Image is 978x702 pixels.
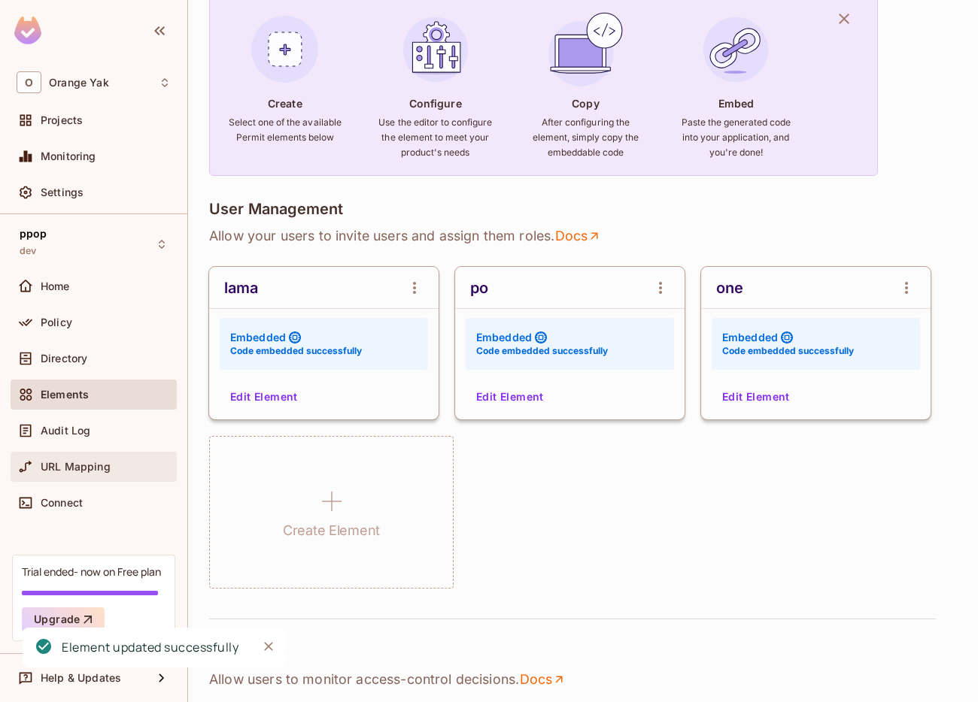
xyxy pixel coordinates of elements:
[554,227,602,245] a: Docs
[41,389,89,401] span: Elements
[470,279,488,297] div: po
[722,344,854,358] h6: Code embedded successfully
[244,9,326,90] img: Create Element
[49,77,109,89] span: Workspace: Orange Yak
[230,344,362,358] h6: Code embedded successfully
[20,245,36,257] span: dev
[230,330,286,344] h4: Embedded
[470,385,550,409] button: Edit Element
[378,115,493,160] h6: Use the editor to configure the element to meet your product's needs
[41,114,83,126] span: Projects
[572,96,599,110] h4: Copy
[41,186,84,198] span: Settings
[20,228,47,240] span: ppop
[399,273,430,303] button: open Menu
[409,96,462,110] h4: Configure
[283,519,380,542] h1: Create Element
[224,385,304,409] button: Edit Element
[209,200,343,218] h4: User Management
[679,115,793,160] h6: Paste the generated code into your application, and you're done!
[41,316,72,328] span: Policy
[695,9,776,90] img: Embed Element
[716,385,796,409] button: Edit Element
[718,96,755,110] h4: Embed
[268,96,302,110] h4: Create
[22,564,161,579] div: Trial ended- now on Free plan
[209,670,957,688] p: Allow users to monitor access-control decisions .
[395,9,476,90] img: Configure Element
[209,227,957,245] p: Allow your users to invite users and assign them roles .
[476,330,532,344] h4: Embedded
[41,150,96,162] span: Monitoring
[62,638,238,657] div: Element updated successfully
[14,17,41,44] img: SReyMgAAAABJRU5ErkJggg==
[41,425,90,437] span: Audit Log
[17,71,41,93] span: O
[716,279,743,297] div: one
[228,115,342,145] h6: Select one of the available Permit elements below
[891,273,922,303] button: open Menu
[224,279,259,297] div: lama
[545,9,626,90] img: Copy Element
[476,344,608,358] h6: Code embedded successfully
[41,497,83,509] span: Connect
[257,635,280,658] button: Close
[645,273,676,303] button: open Menu
[41,461,111,473] span: URL Mapping
[41,353,87,365] span: Directory
[528,115,642,160] h6: After configuring the element, simply copy the embeddable code
[519,670,566,688] a: Docs
[41,280,70,292] span: Home
[722,330,778,344] h4: Embedded
[22,607,105,631] button: Upgrade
